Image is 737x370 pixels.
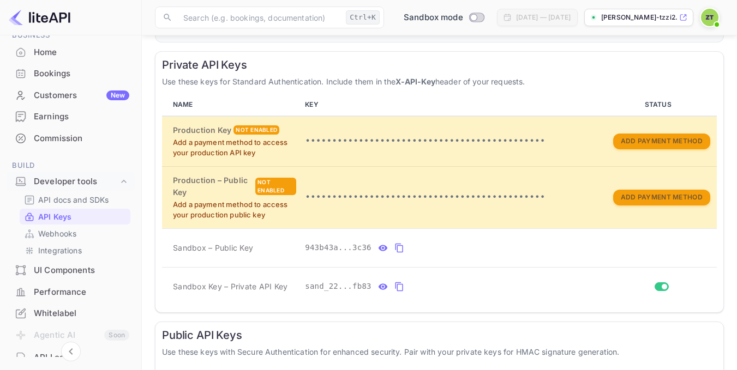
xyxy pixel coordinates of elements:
[162,94,717,306] table: private api keys table
[162,94,301,116] th: NAME
[34,89,129,102] div: Customers
[24,211,126,222] a: API Keys
[20,192,130,208] div: API docs and SDKs
[305,191,601,204] p: •••••••••••••••••••••••••••••••••••••••••••••
[162,329,717,342] h6: Public API Keys
[305,281,372,292] span: sand_22...fb83
[38,194,109,205] p: API docs and SDKs
[34,286,129,299] div: Performance
[20,209,130,225] div: API Keys
[34,307,129,320] div: Whitelabel
[516,13,571,22] div: [DATE] — [DATE]
[162,267,301,306] td: Sandbox Key – Private API Key
[346,10,380,25] div: Ctrl+K
[701,9,718,26] img: Zafer Tepe
[7,63,135,84] div: Bookings
[38,245,82,256] p: Integrations
[61,342,81,361] button: Collapse navigation
[7,303,135,323] a: Whitelabel
[34,68,129,80] div: Bookings
[7,303,135,324] div: Whitelabel
[38,228,76,239] p: Webhooks
[7,260,135,281] div: UI Components
[7,42,135,63] div: Home
[7,260,135,280] a: UI Components
[233,125,279,135] div: Not enabled
[7,347,135,367] a: API Logs
[24,228,126,239] a: Webhooks
[601,13,677,22] p: [PERSON_NAME]-tzzi2.[PERSON_NAME]...
[305,135,601,148] p: •••••••••••••••••••••••••••••••••••••••••••••
[606,94,717,116] th: STATUS
[34,264,129,277] div: UI Components
[173,137,296,159] p: Add a payment method to access your production API key
[7,282,135,302] a: Performance
[7,42,135,62] a: Home
[9,9,70,26] img: LiteAPI logo
[24,194,126,205] a: API docs and SDKs
[20,242,130,258] div: Integrations
[7,63,135,83] a: Bookings
[404,11,463,24] span: Sandbox mode
[24,245,126,256] a: Integrations
[162,58,717,71] h6: Private API Keys
[34,132,129,145] div: Commission
[7,106,135,126] a: Earnings
[396,77,435,86] strong: X-API-Key
[34,175,118,188] div: Developer tools
[20,226,130,241] div: Webhooks
[613,190,710,205] button: Add Payment Method
[7,29,135,41] span: Business
[7,282,135,303] div: Performance
[173,242,253,253] span: Sandbox – Public Key
[34,351,129,364] div: API Logs
[162,346,717,357] p: Use these keys with Secure Authentication for enhanced security. Pair with your private keys for ...
[399,11,488,24] div: Switch to Production mode
[255,178,296,195] div: Not enabled
[162,76,717,87] p: Use these keys for Standard Authentication. Include them in the header of your requests.
[34,46,129,59] div: Home
[34,111,129,123] div: Earnings
[106,90,129,100] div: New
[7,172,135,191] div: Developer tools
[7,128,135,148] a: Commission
[613,136,710,145] a: Add Payment Method
[613,134,710,149] button: Add Payment Method
[613,192,710,201] a: Add Payment Method
[7,85,135,105] a: CustomersNew
[38,211,71,222] p: API Keys
[305,242,372,253] span: 943b43a...3c36
[173,174,253,198] h6: Production – Public Key
[7,85,135,106] div: CustomersNew
[7,128,135,149] div: Commission
[7,106,135,128] div: Earnings
[177,7,341,28] input: Search (e.g. bookings, documentation)
[301,94,606,116] th: KEY
[173,199,296,221] p: Add a payment method to access your production public key
[7,160,135,172] span: Build
[173,124,231,136] h6: Production Key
